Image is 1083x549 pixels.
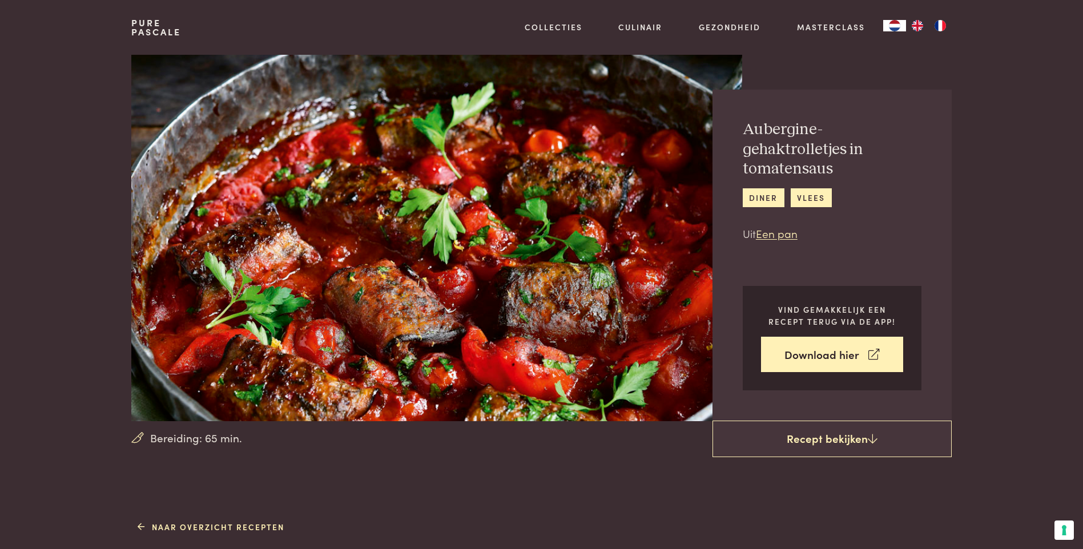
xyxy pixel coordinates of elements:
[618,21,662,33] a: Culinair
[131,55,742,421] img: Aubergine-gehaktrolletjes in tomatensaus
[797,21,865,33] a: Masterclass
[883,20,906,31] a: NL
[699,21,760,33] a: Gezondheid
[150,430,242,446] span: Bereiding: 65 min.
[906,20,952,31] ul: Language list
[929,20,952,31] a: FR
[138,521,284,533] a: Naar overzicht recepten
[743,120,921,179] h2: Aubergine-gehaktrolletjes in tomatensaus
[906,20,929,31] a: EN
[761,304,903,327] p: Vind gemakkelijk een recept terug via de app!
[525,21,582,33] a: Collecties
[743,225,921,242] p: Uit
[883,20,952,31] aside: Language selected: Nederlands
[791,188,832,207] a: vlees
[1054,520,1074,540] button: Uw voorkeuren voor toestemming voor trackingtechnologieën
[756,225,798,241] a: Een pan
[712,421,952,457] a: Recept bekijken
[131,18,181,37] a: PurePascale
[743,188,784,207] a: diner
[883,20,906,31] div: Language
[761,337,903,373] a: Download hier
